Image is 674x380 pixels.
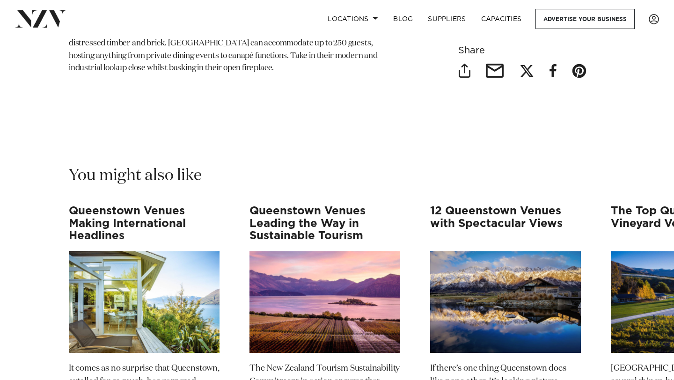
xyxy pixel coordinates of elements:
[249,251,400,352] img: Queenstown Venues Leading the Way in Sustainable Tourism
[15,10,66,27] img: nzv-logo.png
[69,205,220,242] h3: Queenstown Venues Making International Headlines
[430,251,581,352] img: 12 Queenstown Venues with Spectacular Views
[69,165,202,186] h2: You might also like
[430,205,581,242] h3: 12 Queenstown Venues with Spectacular Views
[69,251,220,352] img: Queenstown Venues Making International Headlines
[320,9,386,29] a: Locations
[420,9,473,29] a: SUPPLIERS
[249,205,400,242] h3: Queenstown Venues Leading the Way in Sustainable Tourism
[535,9,635,29] a: Advertise your business
[458,45,605,55] h6: Share
[474,9,529,29] a: Capacities
[386,9,420,29] a: BLOG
